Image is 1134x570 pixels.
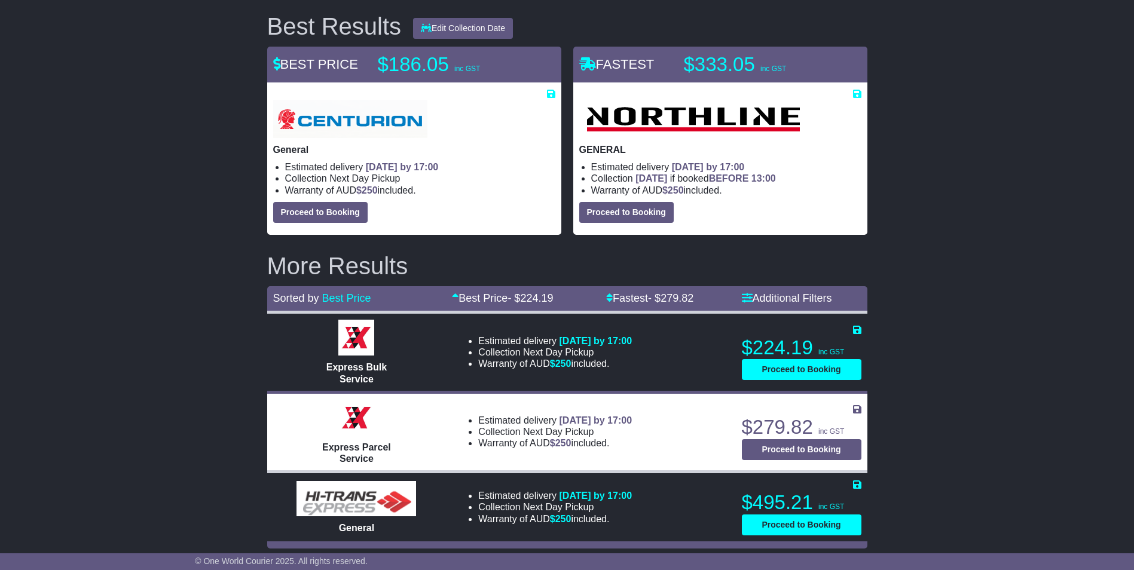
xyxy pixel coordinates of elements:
[273,57,358,72] span: BEST PRICE
[413,18,513,39] button: Edit Collection Date
[261,13,408,39] div: Best Results
[520,292,553,304] span: 224.19
[478,513,632,525] li: Warranty of AUD included.
[635,173,775,183] span: if booked
[322,292,371,304] a: Best Price
[648,292,693,304] span: - $
[322,442,391,464] span: Express Parcel Service
[742,415,861,439] p: $279.82
[478,501,632,513] li: Collection
[742,336,861,360] p: $224.19
[195,556,368,566] span: © One World Courier 2025. All rights reserved.
[555,358,571,369] span: 250
[285,161,555,173] li: Estimated delivery
[478,426,632,437] li: Collection
[560,415,632,425] span: [DATE] by 17:00
[273,292,319,304] span: Sorted by
[478,347,632,358] li: Collection
[478,358,632,369] li: Warranty of AUD included.
[339,523,375,533] span: General
[508,292,553,304] span: - $
[267,253,867,279] h2: More Results
[606,292,693,304] a: Fastest- $279.82
[742,292,832,304] a: Additional Filters
[329,173,400,183] span: Next Day Pickup
[478,415,632,426] li: Estimated delivery
[579,100,807,138] img: Northline Distribution: GENERAL
[550,514,571,524] span: $
[560,491,632,501] span: [DATE] by 17:00
[751,173,776,183] span: 13:00
[338,320,374,356] img: Border Express: Express Bulk Service
[326,362,387,384] span: Express Bulk Service
[550,438,571,448] span: $
[550,358,571,369] span: $
[672,162,745,172] span: [DATE] by 17:00
[668,185,684,195] span: 250
[579,144,861,155] p: GENERAL
[273,202,368,223] button: Proceed to Booking
[555,438,571,448] span: 250
[635,173,667,183] span: [DATE]
[366,162,439,172] span: [DATE] by 17:00
[818,427,844,436] span: inc GST
[478,335,632,347] li: Estimated delivery
[560,336,632,346] span: [DATE] by 17:00
[285,185,555,196] li: Warranty of AUD included.
[478,437,632,449] li: Warranty of AUD included.
[297,481,416,516] img: HiTrans (Machship): General
[356,185,378,195] span: $
[523,347,594,357] span: Next Day Pickup
[579,57,655,72] span: FASTEST
[454,65,480,73] span: inc GST
[478,490,632,501] li: Estimated delivery
[661,292,693,304] span: 279.82
[662,185,684,195] span: $
[591,161,861,173] li: Estimated delivery
[709,173,749,183] span: BEFORE
[760,65,786,73] span: inc GST
[452,292,553,304] a: Best Price- $224.19
[273,100,427,138] img: Centurion Transport: General
[818,348,844,356] span: inc GST
[285,173,555,184] li: Collection
[579,202,674,223] button: Proceed to Booking
[523,427,594,437] span: Next Day Pickup
[742,439,861,460] button: Proceed to Booking
[591,185,861,196] li: Warranty of AUD included.
[273,144,555,155] p: General
[742,514,861,535] button: Proceed to Booking
[362,185,378,195] span: 250
[742,359,861,380] button: Proceed to Booking
[555,514,571,524] span: 250
[591,173,861,184] li: Collection
[378,53,527,76] p: $186.05
[338,400,374,436] img: Border Express: Express Parcel Service
[523,502,594,512] span: Next Day Pickup
[742,491,861,514] p: $495.21
[818,502,844,511] span: inc GST
[684,53,833,76] p: $333.05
